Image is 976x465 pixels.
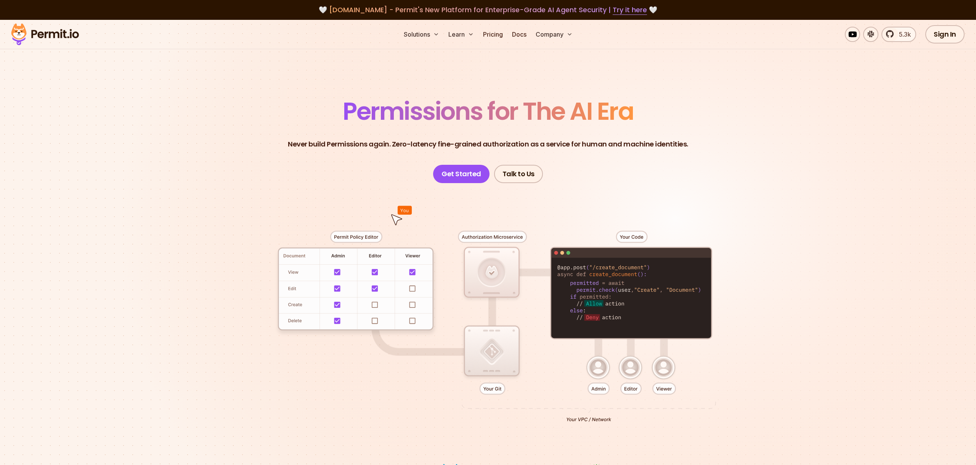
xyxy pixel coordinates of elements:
[494,165,543,183] a: Talk to Us
[894,30,911,39] span: 5.3k
[445,27,477,42] button: Learn
[613,5,647,15] a: Try it here
[401,27,442,42] button: Solutions
[509,27,530,42] a: Docs
[288,139,688,150] p: Never build Permissions again. Zero-latency fine-grained authorization as a service for human and...
[329,5,647,14] span: [DOMAIN_NAME] - Permit's New Platform for Enterprise-Grade AI Agent Security |
[18,5,958,15] div: 🤍 🤍
[881,27,916,42] a: 5.3k
[925,25,965,43] a: Sign In
[343,94,633,128] span: Permissions for The AI Era
[480,27,506,42] a: Pricing
[8,21,82,47] img: Permit logo
[533,27,576,42] button: Company
[433,165,490,183] a: Get Started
